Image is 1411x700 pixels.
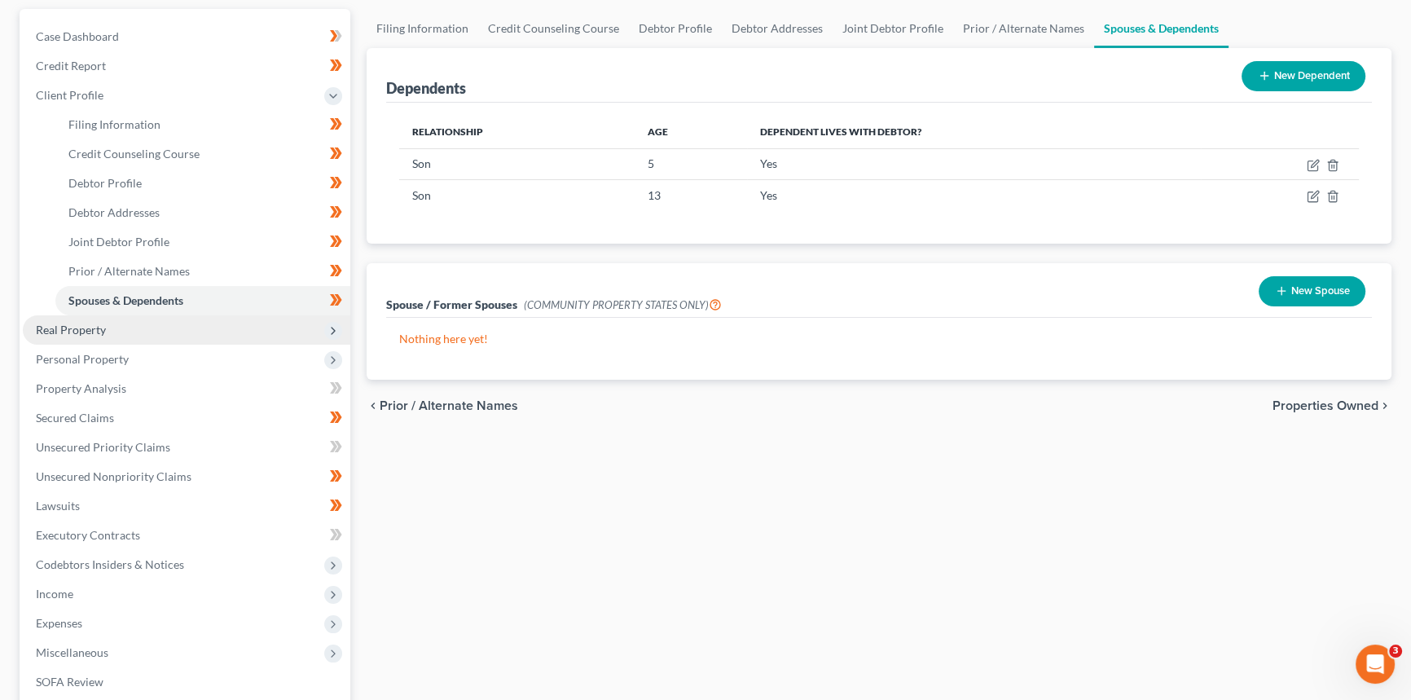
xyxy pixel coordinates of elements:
p: Nothing here yet! [399,331,1359,347]
td: Son [399,180,634,211]
span: Debtor Addresses [68,205,160,219]
td: Son [399,148,634,179]
th: Age [634,116,746,148]
a: Credit Counseling Course [478,9,629,48]
span: 3 [1389,645,1402,658]
span: Client Profile [36,88,103,102]
span: Case Dashboard [36,29,119,43]
span: Income [36,587,73,601]
a: Credit Counseling Course [55,139,350,169]
th: Relationship [399,116,634,148]
span: Lawsuits [36,499,80,513]
a: Spouses & Dependents [1094,9,1229,48]
div: Dependents [386,78,466,98]
a: SOFA Review [23,667,350,697]
a: Unsecured Priority Claims [23,433,350,462]
span: SOFA Review [36,675,103,689]
a: Debtor Addresses [55,198,350,227]
span: Credit Report [36,59,106,73]
a: Executory Contracts [23,521,350,550]
a: Joint Debtor Profile [833,9,953,48]
a: Debtor Profile [55,169,350,198]
span: Credit Counseling Course [68,147,200,161]
td: Yes [747,148,1201,179]
span: Codebtors Insiders & Notices [36,557,184,571]
a: Prior / Alternate Names [55,257,350,286]
a: Credit Report [23,51,350,81]
i: chevron_right [1378,399,1391,412]
span: Expenses [36,616,82,630]
span: Unsecured Priority Claims [36,440,170,454]
span: Executory Contracts [36,528,140,542]
a: Joint Debtor Profile [55,227,350,257]
span: Property Analysis [36,381,126,395]
span: Spouse / Former Spouses [386,297,517,311]
span: Unsecured Nonpriority Claims [36,469,191,483]
a: Unsecured Nonpriority Claims [23,462,350,491]
button: Properties Owned chevron_right [1273,399,1391,412]
span: Properties Owned [1273,399,1378,412]
a: Debtor Addresses [722,9,833,48]
a: Case Dashboard [23,22,350,51]
span: Joint Debtor Profile [68,235,169,249]
a: Secured Claims [23,403,350,433]
a: Filing Information [55,110,350,139]
button: New Spouse [1259,276,1365,306]
span: Prior / Alternate Names [68,264,190,278]
td: Yes [747,180,1201,211]
span: Spouses & Dependents [68,293,183,307]
button: New Dependent [1242,61,1365,91]
span: (COMMUNITY PROPERTY STATES ONLY) [524,298,722,311]
span: Prior / Alternate Names [380,399,518,412]
td: 5 [634,148,746,179]
span: Filing Information [68,117,160,131]
span: Personal Property [36,352,129,366]
a: Lawsuits [23,491,350,521]
span: Secured Claims [36,411,114,425]
a: Prior / Alternate Names [953,9,1094,48]
a: Property Analysis [23,374,350,403]
a: Spouses & Dependents [55,286,350,315]
a: Filing Information [367,9,478,48]
iframe: Intercom live chat [1356,645,1395,684]
td: 13 [634,180,746,211]
i: chevron_left [367,399,380,412]
span: Miscellaneous [36,645,108,659]
th: Dependent lives with debtor? [747,116,1201,148]
span: Debtor Profile [68,176,142,190]
span: Real Property [36,323,106,337]
button: chevron_left Prior / Alternate Names [367,399,518,412]
a: Debtor Profile [629,9,722,48]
